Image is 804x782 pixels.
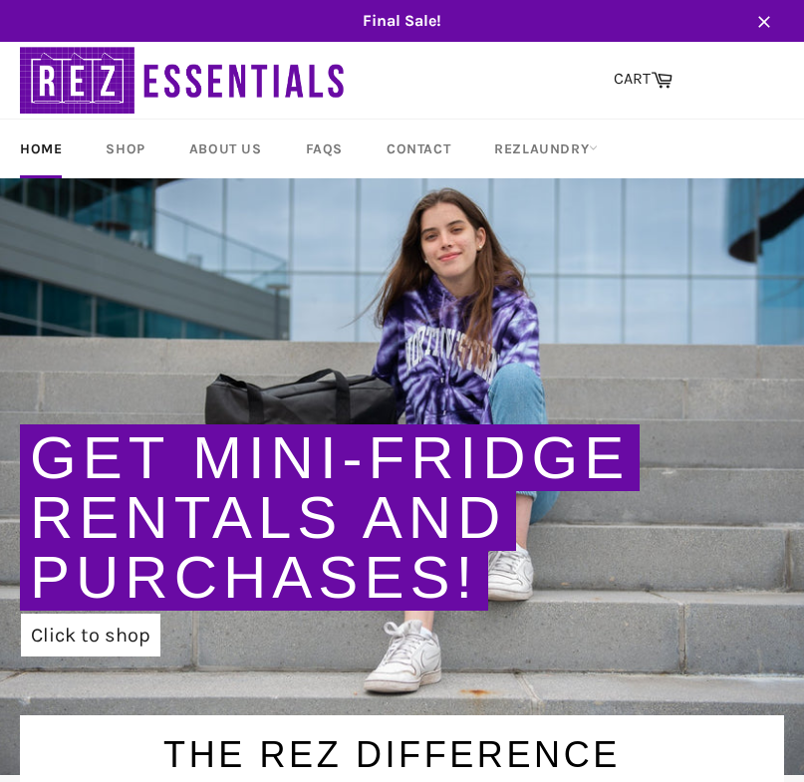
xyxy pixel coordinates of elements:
[30,424,630,611] a: Get Mini-Fridge Rentals and Purchases!
[169,120,282,178] a: About Us
[367,120,470,178] a: Contact
[21,614,160,656] a: Click to shop
[604,59,682,101] a: CART
[20,42,349,119] img: RezEssentials
[86,120,164,178] a: Shop
[286,120,363,178] a: FAQs
[474,120,618,178] a: RezLaundry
